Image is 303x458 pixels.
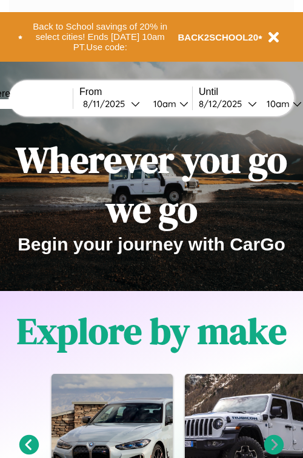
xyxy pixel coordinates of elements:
h1: Explore by make [17,306,287,356]
label: From [79,87,192,97]
b: BACK2SCHOOL20 [178,32,259,42]
button: 8/11/2025 [79,97,144,110]
div: 10am [261,98,293,110]
div: 8 / 12 / 2025 [199,98,248,110]
div: 10am [147,98,179,110]
button: Back to School savings of 20% in select cities! Ends [DATE] 10am PT.Use code: [22,18,178,56]
div: 8 / 11 / 2025 [83,98,131,110]
button: 10am [144,97,192,110]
